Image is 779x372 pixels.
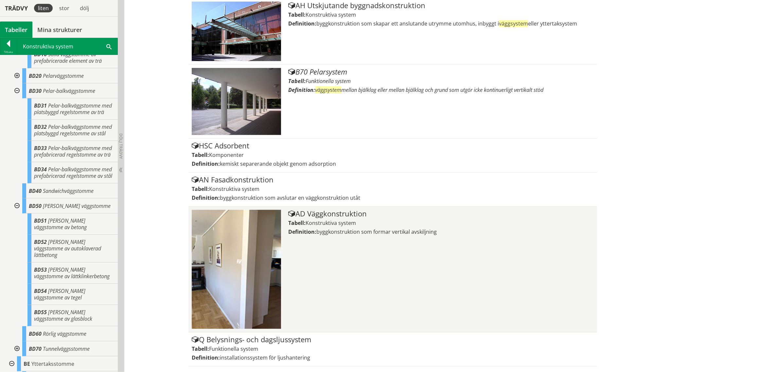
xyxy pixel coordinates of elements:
[288,210,594,218] div: AD Väggkonstruktion
[34,102,47,109] span: BD31
[192,210,281,329] img: Tabell
[315,86,341,93] span: väggsystem
[24,360,30,367] span: BE
[34,266,110,280] span: [PERSON_NAME] väggstomme av lättklinkerbetong
[29,187,42,194] span: BD40
[288,86,315,93] label: Definition:
[43,202,111,210] span: [PERSON_NAME] väggstomme
[29,72,42,79] span: BD20
[34,102,112,116] span: Pelar-balkväggstomme med platsbyggd regelstomme av trä
[34,217,87,231] span: [PERSON_NAME] väggstomme av betong
[192,160,220,167] label: Definition:
[192,336,594,344] div: Q Belysnings- och dagsljussystem
[315,86,543,93] span: mellan bjälklag eller mellan bjälklag och grund som utgör icke kontinuerligt vertikalt stöd
[32,22,87,38] a: Mina strukturer
[192,194,220,201] label: Definition:
[118,133,124,159] span: Dölj trädvy
[34,287,47,295] span: BD54
[220,194,360,201] span: byggkonstruktion som avslutar en väggkonstruktion utåt
[34,309,92,322] span: [PERSON_NAME] väggstomme av glasblock
[192,185,209,193] label: Tabell:
[31,360,74,367] span: Yttertaksstomme
[29,330,42,337] span: BD60
[29,345,42,352] span: BD70
[34,144,47,152] span: BD33
[43,72,84,79] span: Pelarväggstomme
[0,49,17,55] div: Tillbaka
[499,20,528,27] span: väggsystem
[316,228,437,235] span: byggkonstruktion som formar vertikal avskiljning
[316,20,577,27] span: byggkonstruktion som skapar ett anslutande utrymme utomhus, inbyggt i eller yttertaksystem
[306,77,351,85] span: Funktionella system
[29,87,42,94] span: BD30
[34,287,85,301] span: [PERSON_NAME] väggstomme av tegel
[306,219,356,227] span: Konstruktiva system
[220,354,310,361] span: installationssystem för ljushantering
[306,11,356,18] span: Konstruktiva system
[34,144,112,158] span: Pelar-balkväggstomme med prefabricerad regelstomme av trä
[209,185,259,193] span: Konstruktiva system
[34,309,47,316] span: BD55
[34,166,112,179] span: Pelar-balkväggstomme med prefabricerad regelstomme av stål
[43,330,86,337] span: Rörlig väggstomme
[192,151,209,159] label: Tabell:
[34,238,47,245] span: BD52
[43,187,94,194] span: Sandwichväggstomme
[192,142,594,150] div: HSC Adsorbent
[209,151,244,159] span: Komponenter
[34,217,47,224] span: BD51
[43,87,95,94] span: Pelar-balkväggstomme
[34,51,102,64] span: Solid väggstomme av prefabricerade element av trä
[192,68,281,135] img: Tabell
[29,202,42,210] span: BD50
[192,345,209,352] label: Tabell:
[34,266,47,273] span: BD53
[288,219,306,227] label: Tabell:
[220,160,336,167] span: kemiskt separerande objekt genom adsorption
[17,38,117,55] div: Konstruktiva system
[209,345,258,352] span: Funktionella system
[106,43,112,50] span: Sök i tabellen
[288,68,594,76] div: B70 Pelarsystem
[192,2,281,61] img: Tabell
[34,166,47,173] span: BD34
[1,5,31,12] div: Trädvy
[288,20,316,27] label: Definition:
[288,77,306,85] label: Tabell:
[34,123,112,137] span: Pelar-balkväggstomme med platsbyggd regelstomme av stål
[55,4,73,12] div: stor
[34,123,47,130] span: BD32
[288,228,316,235] label: Definition:
[34,238,101,259] span: [PERSON_NAME] väggstomme av autoklaverad lättbetong
[43,345,90,352] span: Tunnelväggsstomme
[288,2,594,9] div: AH Utskjutande byggnadskonstruktion
[192,176,594,184] div: AN Fasadkonstruktion
[192,354,220,361] label: Definition:
[288,11,306,18] label: Tabell:
[76,4,93,12] div: dölj
[34,4,53,12] div: liten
